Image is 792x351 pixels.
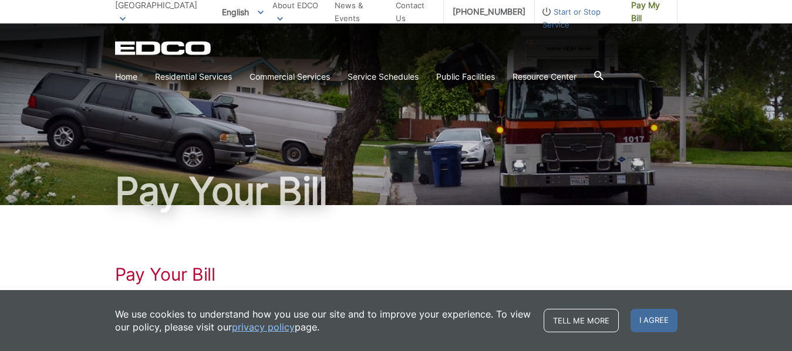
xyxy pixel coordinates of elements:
[213,2,272,22] span: English
[115,172,678,210] h1: Pay Your Bill
[250,70,330,83] a: Commercial Services
[155,70,232,83] a: Residential Services
[348,70,419,83] a: Service Schedules
[631,309,678,332] span: I agree
[115,264,678,285] h1: Pay Your Bill
[544,309,619,332] a: Tell me more
[115,70,137,83] a: Home
[115,41,213,55] a: EDCD logo. Return to the homepage.
[513,70,577,83] a: Resource Center
[436,70,495,83] a: Public Facilities
[232,321,295,333] a: privacy policy
[115,308,532,333] p: We use cookies to understand how you use our site and to improve your experience. To view our pol...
